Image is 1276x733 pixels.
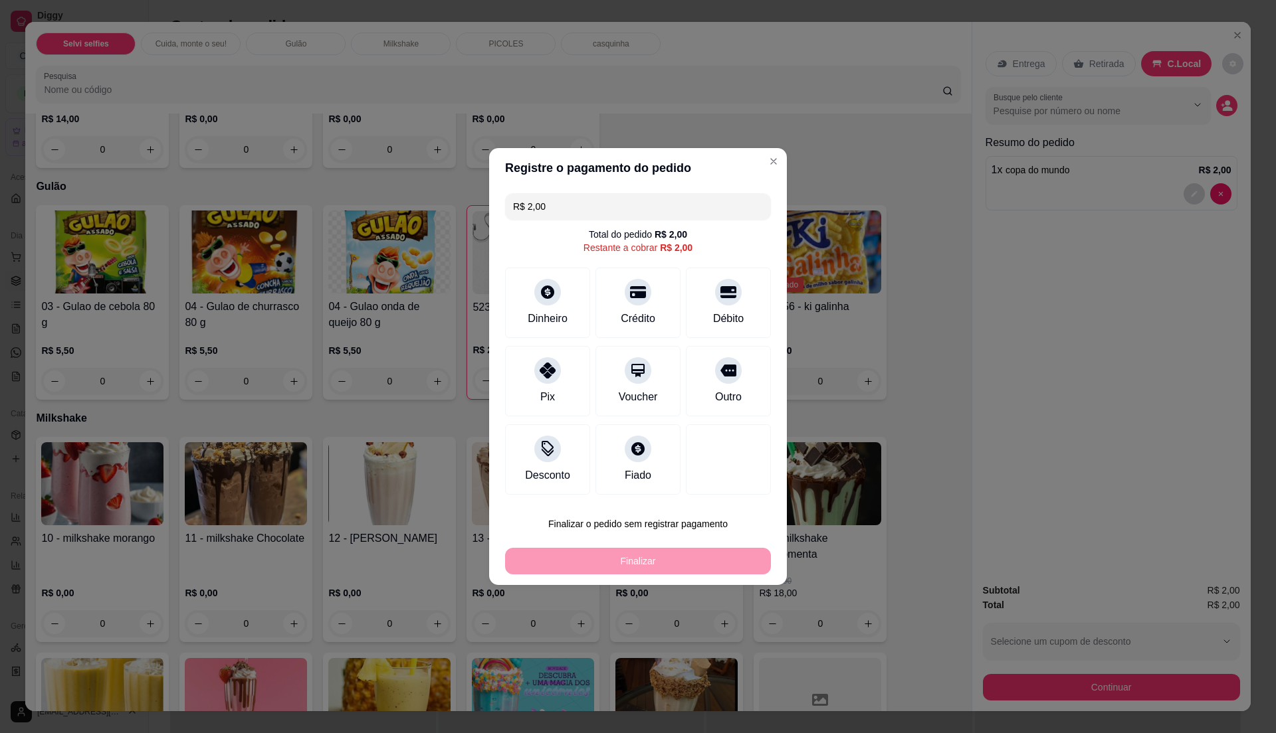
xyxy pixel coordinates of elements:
div: Fiado [625,467,651,483]
div: Desconto [525,467,570,483]
div: R$ 2,00 [655,228,687,241]
button: Close [763,151,784,172]
div: Outro [715,389,742,405]
div: Dinheiro [528,311,568,327]
div: Restante a cobrar [584,241,692,254]
div: Voucher [619,389,658,405]
div: Total do pedido [589,228,687,241]
input: Ex.: hambúrguer de cordeiro [513,193,763,220]
header: Registre o pagamento do pedido [489,148,787,188]
div: R$ 2,00 [660,241,692,254]
div: Pix [540,389,555,405]
div: Débito [713,311,744,327]
div: Crédito [621,311,655,327]
button: Finalizar o pedido sem registrar pagamento [505,511,771,537]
